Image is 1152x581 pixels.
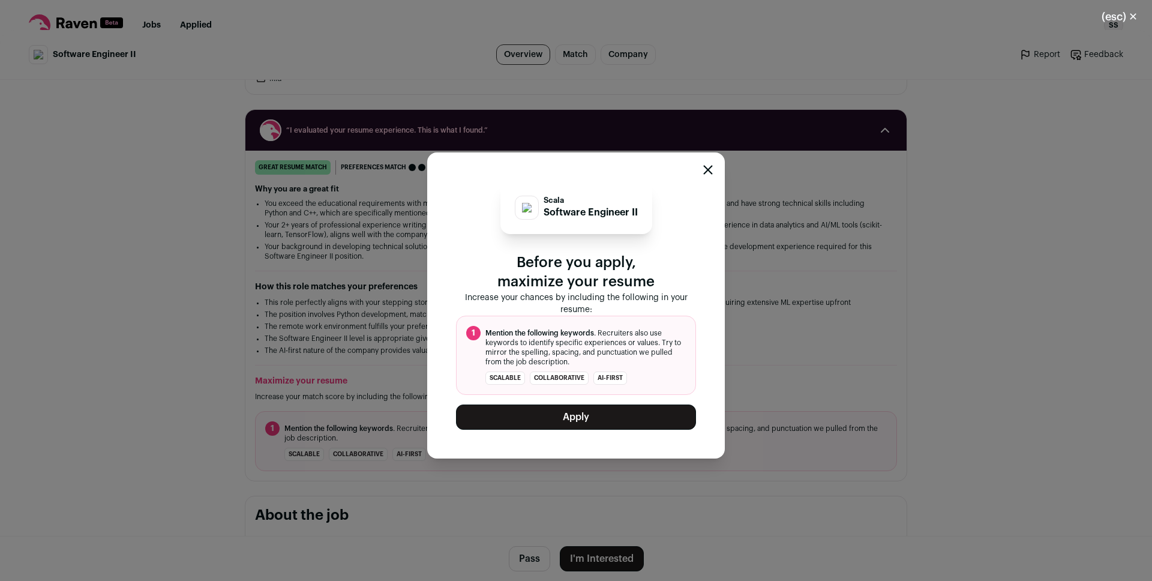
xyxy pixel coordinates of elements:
button: Close modal [703,165,713,175]
img: bbc4ede4edf4727d937f5ee69ae371dc18c739fe5690e5b861a7e6a302c369c7 [522,203,532,212]
li: AI-first [593,372,627,385]
li: scalable [485,372,525,385]
li: collaborative [530,372,589,385]
button: Close modal [1087,4,1152,30]
button: Apply [456,405,696,430]
p: Before you apply, maximize your resume [456,253,696,292]
span: Mention the following keywords [485,330,594,337]
span: 1 [466,326,481,340]
p: Software Engineer II [544,205,638,220]
span: . Recruiters also use keywords to identify specific experiences or values. Try to mirror the spel... [485,328,686,367]
p: Scala [544,196,638,205]
p: Increase your chances by including the following in your resume: [456,292,696,316]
